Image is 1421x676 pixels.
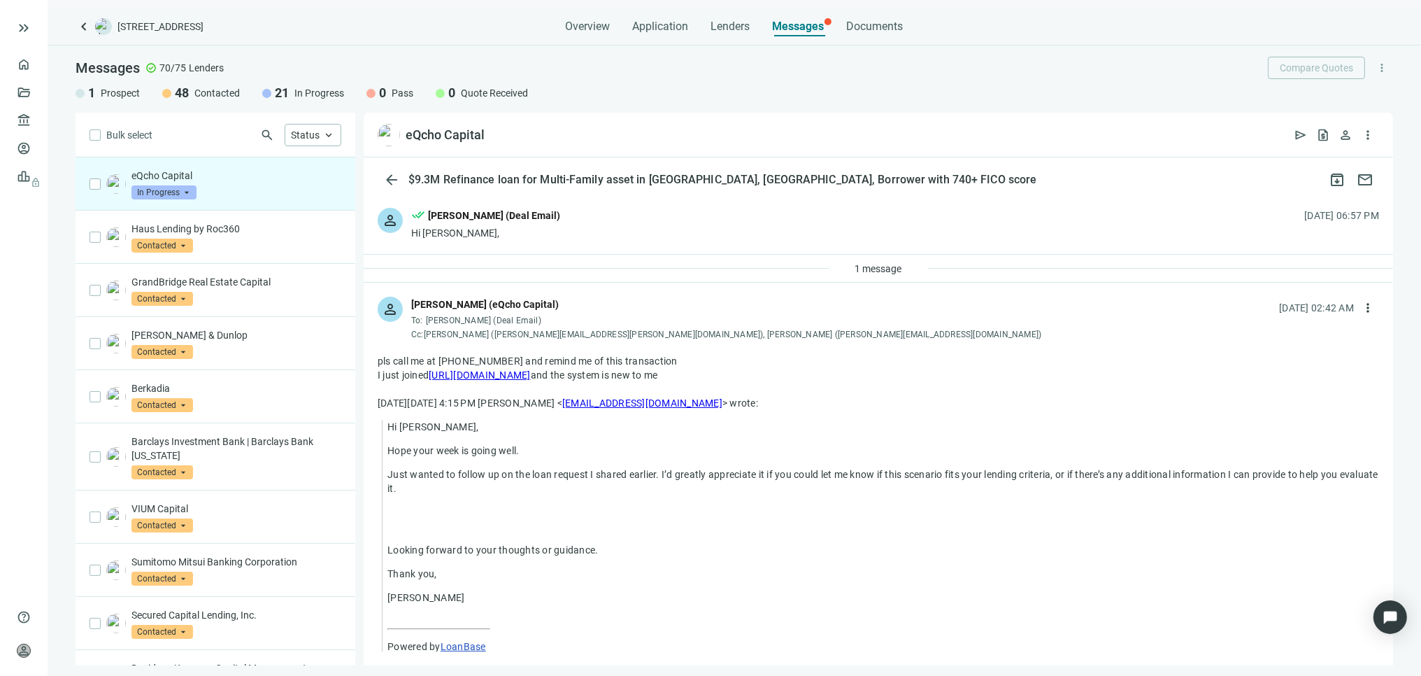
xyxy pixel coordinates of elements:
[633,20,689,34] span: Application
[106,614,126,633] img: 3603bee2-5e1d-4da7-9dca-4dfc5a4f64f2
[131,169,341,183] p: eQcho Capital
[378,124,400,146] img: 9ad1d6b6-b399-447f-af51-e47ed78c7fae
[17,644,31,658] span: person
[106,174,126,194] img: 9ad1d6b6-b399-447f-af51-e47ed78c7fae
[1323,166,1351,194] button: archive
[76,59,140,76] span: Messages
[131,398,193,412] span: Contacted
[131,345,193,359] span: Contacted
[88,85,95,101] span: 1
[448,85,455,101] span: 0
[1279,300,1354,316] div: [DATE] 02:42 AM
[383,171,400,188] span: arrow_back
[1268,57,1365,79] button: Compare Quotes
[101,86,140,100] span: Prospect
[131,661,341,675] p: Davidson Kempner Capital Management
[322,129,335,141] span: keyboard_arrow_up
[131,572,193,586] span: Contacted
[411,297,559,312] div: [PERSON_NAME] (eQcho Capital)
[1376,62,1388,74] span: more_vert
[131,465,193,479] span: Contacted
[1290,124,1312,146] button: send
[1357,124,1379,146] button: more_vert
[106,507,126,527] img: 6ee3760a-6f1b-4357-aff7-af6f64b83111
[378,166,406,194] button: arrow_back
[1312,124,1334,146] button: request_quote
[175,85,189,101] span: 48
[392,86,413,100] span: Pass
[131,292,193,306] span: Contacted
[17,610,31,624] span: help
[1294,128,1308,142] span: send
[461,86,528,100] span: Quote Received
[1351,166,1379,194] button: mail
[131,381,341,395] p: Berkadia
[106,561,126,580] img: 51bf7309-c43e-4b21-845f-5c091e243190
[1357,297,1379,319] button: more_vert
[566,20,610,34] span: Overview
[95,18,112,35] img: deal-logo
[106,447,126,467] img: c1c94748-0463-41cd-98e2-4d767889c539
[189,61,224,75] span: Lenders
[106,281,126,300] img: 64d79f69-17b3-4dbf-9ef3-8d7a442c7193
[711,20,750,34] span: Lenders
[1329,171,1345,188] span: archive
[1334,124,1357,146] button: person
[1357,171,1373,188] span: mail
[406,173,1039,187] div: $9.3M Refinance loan for Multi-Family asset in [GEOGRAPHIC_DATA], [GEOGRAPHIC_DATA], Borrower wit...
[847,20,904,34] span: Documents
[406,127,485,143] div: eQcho Capital
[117,20,203,34] span: [STREET_ADDRESS]
[411,226,560,240] div: Hi [PERSON_NAME],
[1304,208,1379,223] div: [DATE] 06:57 PM
[131,185,197,199] span: In Progress
[159,61,186,75] span: 70/75
[382,212,399,229] span: person
[411,315,1041,326] div: To:
[291,129,320,141] span: Status
[379,85,386,101] span: 0
[131,555,341,569] p: Sumitomo Mitsui Banking Corporation
[275,85,289,101] span: 21
[131,435,341,463] p: Barclays Investment Bank | Barclays Bank [US_STATE]
[1316,128,1330,142] span: request_quote
[131,502,341,516] p: VIUM Capital
[76,18,92,35] a: keyboard_arrow_left
[131,608,341,622] p: Secured Capital Lending, Inc.
[106,127,152,143] span: Bulk select
[855,263,902,274] span: 1 message
[106,387,126,407] img: c5b2b413-f7c1-4871-9b52-226f584b3ea8
[1338,128,1352,142] span: person
[382,301,399,318] span: person
[131,519,193,533] span: Contacted
[131,275,341,289] p: GrandBridge Real Estate Capital
[1371,57,1393,79] button: more_vert
[131,239,193,253] span: Contacted
[294,86,344,100] span: In Progress
[411,329,1041,340] div: Cc: [PERSON_NAME] ([PERSON_NAME][EMAIL_ADDRESS][PERSON_NAME][DOMAIN_NAME]), [PERSON_NAME] ([PERSO...
[428,208,560,223] div: [PERSON_NAME] (Deal Email)
[260,128,274,142] span: search
[106,227,126,247] img: 1dc2e959-0f15-4f70-93a8-b57a70b2fb1d
[1361,301,1375,315] span: more_vert
[843,258,914,280] button: 1 message
[773,20,824,33] span: Messages
[131,222,341,236] p: Haus Lending by Roc360
[145,62,157,73] span: check_circle
[1361,128,1375,142] span: more_vert
[1373,600,1407,634] div: Open Intercom Messenger
[15,20,32,36] button: keyboard_double_arrow_right
[426,316,541,325] span: [PERSON_NAME] (Deal Email)
[194,86,240,100] span: Contacted
[131,625,193,639] span: Contacted
[106,334,126,353] img: 976958f2-54fb-402b-8842-b76a7345fd8d
[411,208,425,226] span: done_all
[131,328,341,342] p: [PERSON_NAME] & Dunlop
